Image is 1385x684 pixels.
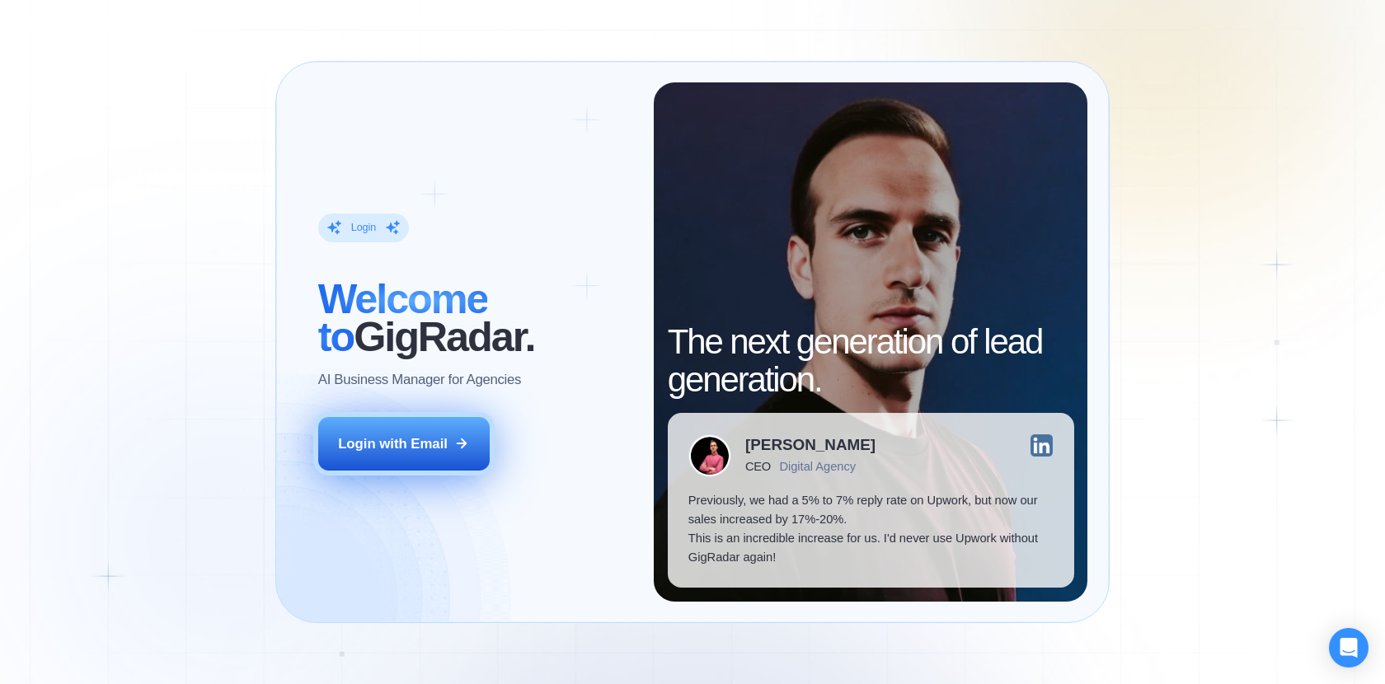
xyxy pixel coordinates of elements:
[1329,628,1369,668] div: Open Intercom Messenger
[318,280,633,356] h2: ‍ GigRadar.
[745,460,771,474] div: CEO
[668,323,1074,399] h2: The next generation of lead generation.
[351,221,377,235] div: Login
[745,438,876,453] div: [PERSON_NAME]
[779,460,856,474] div: Digital Agency
[318,417,490,471] button: Login with Email
[338,434,448,453] div: Login with Email
[318,275,488,360] span: Welcome to
[318,370,521,389] p: AI Business Manager for Agencies
[688,491,1054,567] p: Previously, we had a 5% to 7% reply rate on Upwork, but now our sales increased by 17%-20%. This ...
